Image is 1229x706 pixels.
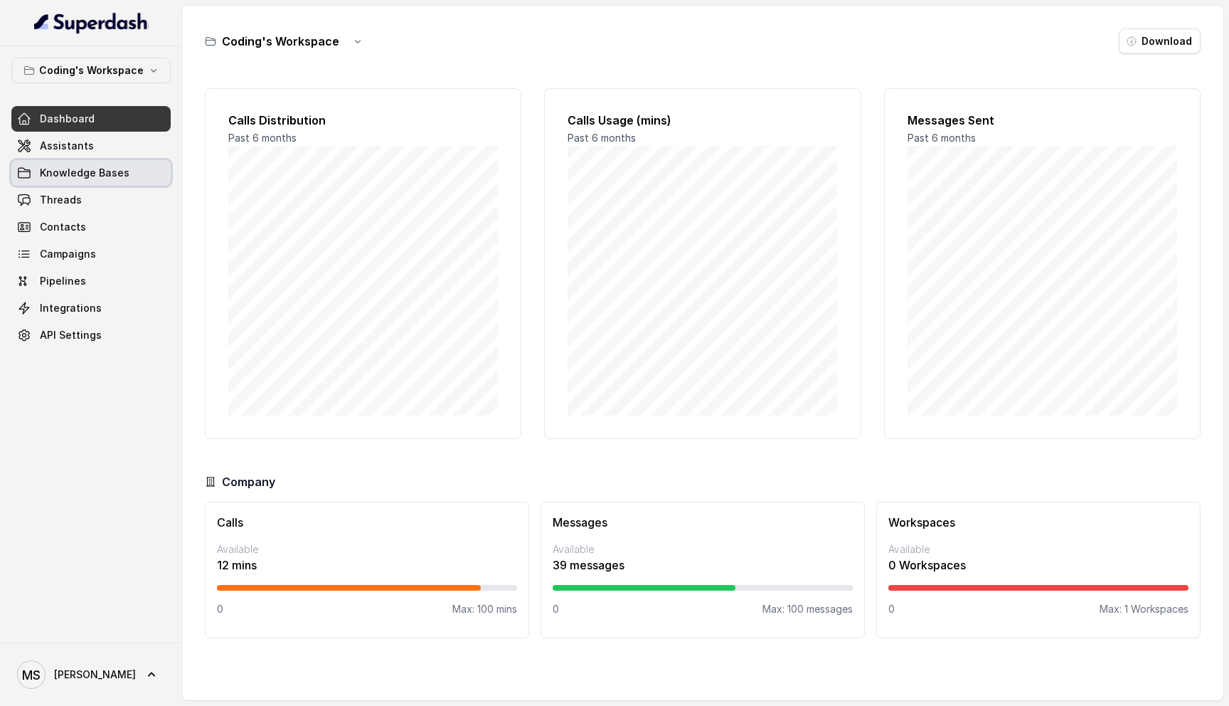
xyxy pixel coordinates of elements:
h2: Calls Usage (mins) [568,112,837,129]
p: Available [888,542,1188,557]
p: 0 Workspaces [888,557,1188,574]
h3: Messages [553,514,853,531]
span: Dashboard [40,112,95,126]
a: Contacts [11,214,171,240]
a: API Settings [11,322,171,348]
span: Integrations [40,301,102,315]
h2: Calls Distribution [228,112,498,129]
a: Threads [11,187,171,213]
img: light.svg [34,11,149,34]
span: Past 6 months [908,132,976,144]
a: Integrations [11,295,171,321]
a: Assistants [11,133,171,159]
h3: Calls [217,514,517,531]
a: Campaigns [11,241,171,267]
span: API Settings [40,328,102,342]
span: Past 6 months [568,132,636,144]
span: Past 6 months [228,132,297,144]
span: Pipelines [40,274,86,288]
h2: Messages Sent [908,112,1177,129]
text: MS [22,668,41,683]
p: Max: 100 mins [452,602,517,616]
p: 0 [888,602,895,616]
p: Coding's Workspace [39,62,144,79]
span: Contacts [40,220,86,234]
h3: Company [222,473,275,490]
p: 12 mins [217,557,517,574]
span: Assistants [40,139,94,153]
span: [PERSON_NAME] [54,668,136,682]
a: Knowledge Bases [11,160,171,186]
button: Coding's Workspace [11,58,171,83]
p: Max: 100 messages [762,602,853,616]
span: Threads [40,193,82,207]
button: Download [1119,28,1201,54]
span: Knowledge Bases [40,166,129,180]
a: Dashboard [11,106,171,132]
p: Available [217,542,517,557]
p: Available [553,542,853,557]
span: Campaigns [40,247,96,261]
a: Pipelines [11,268,171,294]
p: Max: 1 Workspaces [1100,602,1188,616]
p: 0 [553,602,559,616]
a: [PERSON_NAME] [11,655,171,695]
h3: Workspaces [888,514,1188,531]
p: 39 messages [553,557,853,574]
h3: Coding's Workspace [222,33,339,50]
p: 0 [217,602,223,616]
